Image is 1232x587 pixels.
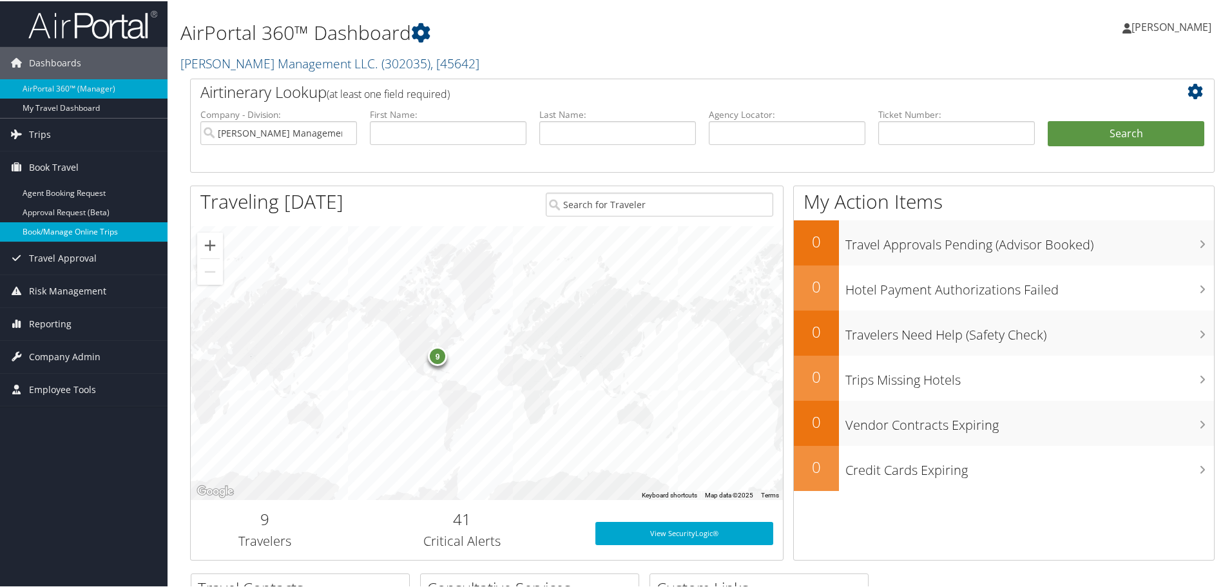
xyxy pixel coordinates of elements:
[29,274,106,306] span: Risk Management
[794,354,1214,399] a: 0Trips Missing Hotels
[878,107,1035,120] label: Ticket Number:
[845,409,1214,433] h3: Vendor Contracts Expiring
[29,150,79,182] span: Book Travel
[349,531,576,549] h3: Critical Alerts
[29,241,97,273] span: Travel Approval
[200,531,329,549] h3: Travelers
[370,107,526,120] label: First Name:
[794,229,839,251] h2: 0
[845,228,1214,253] h3: Travel Approvals Pending (Advisor Booked)
[180,18,876,45] h1: AirPortal 360™ Dashboard
[794,455,839,477] h2: 0
[794,187,1214,214] h1: My Action Items
[194,482,236,499] img: Google
[194,482,236,499] a: Open this area in Google Maps (opens a new window)
[794,264,1214,309] a: 0Hotel Payment Authorizations Failed
[595,521,773,544] a: View SecurityLogic®
[29,372,96,405] span: Employee Tools
[705,490,753,497] span: Map data ©2025
[200,80,1119,102] h2: Airtinerary Lookup
[794,365,839,387] h2: 0
[539,107,696,120] label: Last Name:
[1048,120,1204,146] button: Search
[845,318,1214,343] h3: Travelers Need Help (Safety Check)
[1131,19,1211,33] span: [PERSON_NAME]
[794,320,839,342] h2: 0
[428,345,447,365] div: 9
[794,219,1214,264] a: 0Travel Approvals Pending (Advisor Booked)
[29,46,81,78] span: Dashboards
[29,117,51,149] span: Trips
[29,307,72,339] span: Reporting
[1122,6,1224,45] a: [PERSON_NAME]
[197,231,223,257] button: Zoom in
[381,53,430,71] span: ( 302035 )
[349,507,576,529] h2: 41
[197,258,223,284] button: Zoom out
[642,490,697,499] button: Keyboard shortcuts
[794,445,1214,490] a: 0Credit Cards Expiring
[29,340,101,372] span: Company Admin
[794,410,839,432] h2: 0
[845,363,1214,388] h3: Trips Missing Hotels
[845,454,1214,478] h3: Credit Cards Expiring
[430,53,479,71] span: , [ 45642 ]
[327,86,450,100] span: (at least one field required)
[794,274,839,296] h2: 0
[794,399,1214,445] a: 0Vendor Contracts Expiring
[761,490,779,497] a: Terms (opens in new tab)
[180,53,479,71] a: [PERSON_NAME] Management LLC.
[845,273,1214,298] h3: Hotel Payment Authorizations Failed
[28,8,157,39] img: airportal-logo.png
[794,309,1214,354] a: 0Travelers Need Help (Safety Check)
[200,107,357,120] label: Company - Division:
[200,507,329,529] h2: 9
[709,107,865,120] label: Agency Locator:
[546,191,773,215] input: Search for Traveler
[200,187,343,214] h1: Traveling [DATE]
